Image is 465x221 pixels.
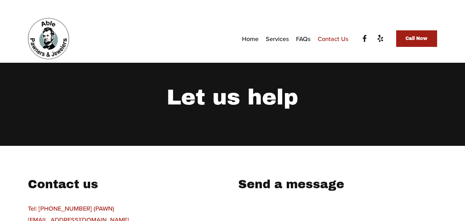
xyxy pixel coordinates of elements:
[376,34,384,43] a: Yelp
[396,30,437,47] a: Call Now
[28,204,114,213] a: Tel: [PHONE_NUMBER] (PAWN)
[242,32,258,45] a: Home
[130,84,335,111] h1: Let us help
[28,18,69,59] img: Able Pawn Shop
[28,177,192,192] h3: Contact us
[266,32,289,45] a: Services
[360,34,369,43] a: Facebook
[296,32,311,45] a: FAQs
[318,32,349,45] a: Contact Us
[238,177,437,192] h3: Send a message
